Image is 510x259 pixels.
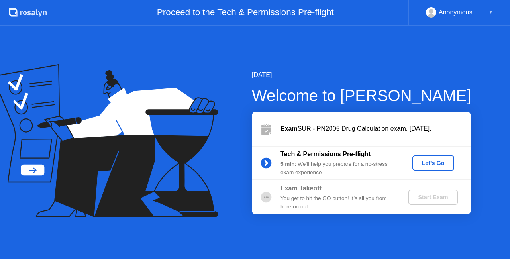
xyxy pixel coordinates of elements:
div: Anonymous [439,7,473,18]
b: Exam Takeoff [280,185,322,192]
div: [DATE] [252,70,471,80]
div: SUR - PN2005 Drug Calculation exam. [DATE]. [280,124,471,133]
b: 5 min [280,161,295,167]
div: Start Exam [412,194,454,200]
b: Exam [280,125,298,132]
div: You get to hit the GO button! It’s all you from here on out [280,194,395,211]
div: ▼ [489,7,493,18]
div: : We’ll help you prepare for a no-stress exam experience [280,160,395,177]
button: Start Exam [408,190,457,205]
button: Let's Go [412,155,454,171]
div: Let's Go [416,160,451,166]
b: Tech & Permissions Pre-flight [280,151,371,157]
div: Welcome to [PERSON_NAME] [252,84,471,108]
